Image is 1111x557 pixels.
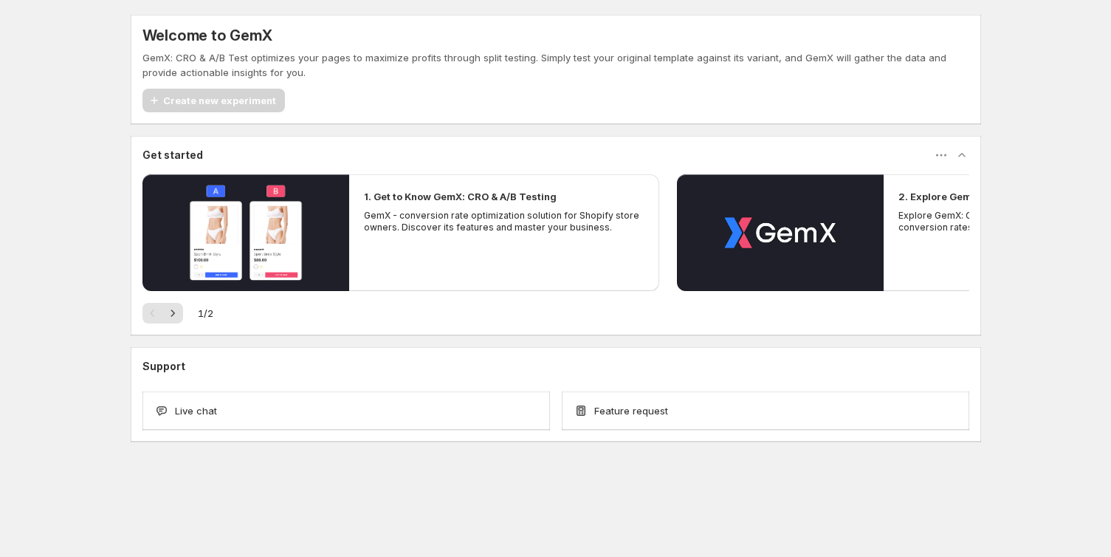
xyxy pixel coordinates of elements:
p: GemX - conversion rate optimization solution for Shopify store owners. Discover its features and ... [364,210,644,233]
nav: Pagination [142,303,183,324]
button: Play video [142,174,349,291]
span: Live chat [175,403,217,418]
span: 1 / 2 [198,306,213,321]
button: Play video [677,174,884,291]
h2: 1. Get to Know GemX: CRO & A/B Testing [364,189,557,204]
button: Next [162,303,183,324]
h3: Support [142,359,185,374]
h5: Welcome to GemX [142,27,272,44]
span: Feature request [594,403,668,418]
h3: Get started [142,148,203,163]
p: GemX: CRO & A/B Test optimizes your pages to maximize profits through split testing. Simply test ... [142,50,969,80]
